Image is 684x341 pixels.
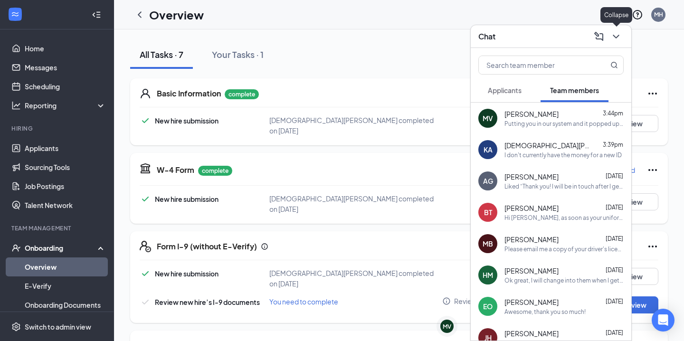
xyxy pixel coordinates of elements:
span: [PERSON_NAME] [504,297,559,307]
div: Switch to admin view [25,322,91,332]
svg: Ellipses [647,88,658,99]
h5: W-4 Form [157,165,194,175]
a: Applicants [25,139,106,158]
svg: FormI9EVerifyIcon [140,241,151,252]
button: View [611,268,658,285]
div: AG [483,176,493,186]
svg: WorkstreamLogo [10,9,20,19]
span: [DATE] [606,329,623,336]
span: [DEMOGRAPHIC_DATA][PERSON_NAME] completed on [DATE] [269,269,434,288]
div: Putting you in our system and it popped up so I just wanted to verify [504,120,624,128]
a: Overview [25,257,106,276]
svg: Info [261,243,268,250]
svg: User [140,88,151,99]
span: 3:39pm [603,141,623,148]
a: Scheduling [25,77,106,96]
svg: Checkmark [140,268,151,279]
button: ComposeMessage [591,29,607,44]
svg: ChevronDown [610,31,622,42]
div: EO [483,302,493,311]
div: Ok great, I will change into them when I get to [DEMOGRAPHIC_DATA] fil a. [504,276,624,284]
svg: Ellipses [647,241,658,252]
svg: Info [442,297,451,305]
span: [PERSON_NAME] [504,109,559,119]
h3: Chat [478,31,495,42]
span: [DATE] [606,298,623,305]
button: ChevronDown [608,29,624,44]
div: MB [483,239,493,248]
span: [DEMOGRAPHIC_DATA][PERSON_NAME] completed on [DATE] [269,194,434,213]
svg: Checkmark [140,115,151,126]
p: complete [225,89,259,99]
span: Review on new hire's first day [454,296,543,306]
a: Sourcing Tools [25,158,106,177]
span: [PERSON_NAME] [504,172,559,181]
span: You need to complete [269,297,338,306]
div: MV [483,114,493,123]
svg: TaxGovernmentIcon [140,162,151,174]
div: KA [484,145,493,154]
svg: Ellipses [647,164,658,176]
p: complete [198,166,232,176]
input: Search team member [479,56,591,74]
div: Please email me a copy of your driver's license and social security card to [DOMAIN_NAME][EMAIL_A... [504,245,624,253]
button: View [611,193,658,210]
span: Team members [550,86,599,95]
div: Liked “Thank you! I will be in touch after I get this in the system and your uniform comes in” [504,182,624,190]
a: Job Postings [25,177,106,196]
div: MV [443,322,451,331]
a: Home [25,39,106,58]
span: New hire submission [155,269,218,278]
a: E-Verify [25,276,106,295]
h1: Overview [149,7,204,23]
span: [PERSON_NAME] [504,203,559,213]
svg: Settings [11,322,21,332]
div: All Tasks · 7 [140,48,183,60]
span: [DEMOGRAPHIC_DATA][PERSON_NAME] completed on [DATE] [269,116,434,135]
svg: UserCheck [11,243,21,253]
button: View [611,115,658,132]
span: [DATE] [606,204,623,211]
h5: Basic Information [157,88,221,99]
span: Applicants [488,86,522,95]
div: Open Intercom Messenger [652,309,674,332]
span: [PERSON_NAME] [504,329,559,338]
div: Awesome, thank you so much! [504,308,586,316]
span: [DATE] [606,266,623,274]
h5: Form I-9 (without E-Verify) [157,241,257,252]
svg: QuestionInfo [632,9,643,20]
div: Team Management [11,224,104,232]
span: [PERSON_NAME] [504,235,559,244]
div: Reporting [25,101,106,110]
svg: ChevronLeft [134,9,145,20]
span: [DEMOGRAPHIC_DATA][PERSON_NAME] [504,141,590,150]
span: 3:44pm [603,110,623,117]
svg: Checkmark [140,193,151,205]
svg: Checkmark [140,296,151,308]
div: Hi [PERSON_NAME], as soon as your uniform comes in we will reach out and get you scheduled for or... [504,214,624,222]
span: New hire submission [155,195,218,203]
svg: MagnifyingGlass [610,61,618,69]
span: [DATE] [606,235,623,242]
svg: Analysis [11,101,21,110]
span: [PERSON_NAME] [504,266,559,275]
a: Talent Network [25,196,106,215]
svg: ComposeMessage [593,31,605,42]
div: Collapse [600,7,632,23]
div: MH [654,10,663,19]
span: Review new hire’s I-9 documents [155,298,260,306]
div: HM [483,270,493,280]
span: [DATE] [606,172,623,180]
div: Your Tasks · 1 [212,48,264,60]
span: New hire submission [155,116,218,125]
div: BT [484,208,492,217]
div: Hiring [11,124,104,133]
div: Onboarding [25,243,98,253]
button: Review [611,296,658,313]
div: I don't currently have the money for a new ID [504,151,622,159]
a: Onboarding Documents [25,295,106,314]
svg: Collapse [92,10,101,19]
a: Messages [25,58,106,77]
